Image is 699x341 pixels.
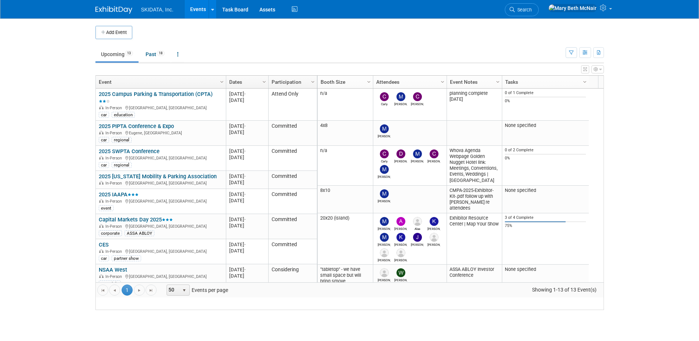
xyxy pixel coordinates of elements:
span: In-Person [105,249,124,254]
div: Keith Lynch [427,226,440,231]
div: car [99,112,109,118]
div: [DATE] [229,197,265,204]
span: 50 [167,285,179,295]
img: Malloy Pohrer [413,149,422,158]
td: "tabletop" - we have small space but will bring smove [318,265,373,290]
div: partner show [112,255,141,261]
div: None specified [505,266,586,272]
div: Kim Masoner [394,242,407,247]
a: Go to the next page [134,285,145,296]
a: Column Settings [309,76,317,87]
img: Michael Ball [380,189,389,198]
a: Go to the first page [97,285,108,296]
div: car [99,162,109,168]
a: Event [99,76,221,88]
td: Committed [268,189,317,214]
div: [DATE] [229,97,265,103]
img: Damon Kessler [396,149,405,158]
div: [DATE] [229,266,265,273]
img: Federico Forlai [396,248,405,257]
div: [DATE] [229,223,265,229]
div: [GEOGRAPHIC_DATA], [GEOGRAPHIC_DATA] [99,273,223,279]
a: Event Notes [450,76,497,88]
a: Booth Size [321,76,368,88]
a: CES [99,241,109,248]
span: Showing 1-13 of 13 Event(s) [525,285,603,295]
div: [GEOGRAPHIC_DATA], [GEOGRAPHIC_DATA] [99,223,223,229]
div: Carly Jansen [378,158,391,163]
img: ExhibitDay [95,6,132,14]
td: ASSA ABLOY Investor Conference [447,265,502,290]
img: In-Person Event [99,249,104,253]
div: car [99,137,109,143]
div: [DATE] [229,91,265,97]
span: In-Person [105,181,124,186]
div: 0% [505,156,586,161]
div: Carly Jansen [378,101,391,106]
a: Column Settings [365,76,373,87]
span: In-Person [105,199,124,204]
div: 0 of 1 Complete [505,90,586,96]
span: 13 [125,51,133,56]
div: [DATE] [229,123,265,129]
img: Michael Ball [380,124,389,133]
img: Mary Beth McNair [548,4,597,12]
div: Malloy Pohrer [411,158,424,163]
a: Column Settings [581,76,589,87]
div: event [99,205,113,211]
img: Dave Luken [380,268,389,277]
img: Josef Lageder [430,233,438,242]
td: Considering [268,264,317,289]
td: Committed [268,239,317,264]
button: Add Event [95,26,132,39]
img: Kim Masoner [396,233,405,242]
span: - [244,242,246,247]
span: - [244,192,246,197]
div: car [99,255,109,261]
span: Column Settings [495,79,501,85]
img: In-Person Event [99,224,104,228]
a: Column Settings [494,76,502,87]
span: Search [515,7,532,13]
td: Attend Only [268,89,317,121]
a: 2025 SWPTA Conference [99,148,160,155]
div: Malloy Pohrer [378,242,391,247]
div: [DATE] [229,148,265,154]
span: Go to the previous page [112,287,118,293]
div: [GEOGRAPHIC_DATA], [GEOGRAPHIC_DATA] [99,198,223,204]
td: n/a [318,146,373,186]
span: Go to the next page [136,287,142,293]
td: planning complete [DATE] [447,89,502,121]
a: Participation [272,76,312,88]
a: Column Settings [218,76,226,87]
div: 0% [505,99,586,104]
div: Dave Luken [378,277,391,282]
div: regional [112,137,132,143]
span: Go to the first page [100,287,106,293]
img: Christopher Archer [413,92,422,101]
a: Tasks [505,76,584,88]
div: [DATE] [229,248,265,254]
img: Carly Jansen [380,149,389,158]
td: 8x10 [318,186,373,214]
span: Events per page [157,285,235,296]
a: Column Settings [438,76,447,87]
a: 2025 Campus Parking & Transportation (CPTA) [99,91,213,104]
td: 4x8 [318,121,373,146]
div: Michael Ball [378,198,391,203]
span: Column Settings [440,79,445,85]
div: John Keefe [411,242,424,247]
span: Go to the last page [148,287,154,293]
a: NSAA West [99,266,127,273]
span: SKIDATA, Inc. [141,7,174,13]
span: 18 [157,51,165,56]
a: 2025 [US_STATE] Mobility & Parking Association [99,173,217,180]
img: John Keefe [413,233,422,242]
a: Capital Markets Day 2025 [99,216,173,223]
td: CMPA-2025-Exhibitor-Kit-.pdf follow up with [PERSON_NAME] re attendees [447,186,502,214]
div: 0 of 2 Complete [505,148,586,153]
div: [DATE] [229,179,265,186]
img: Malloy Pohrer [396,92,405,101]
a: Upcoming13 [95,47,139,61]
td: Whova Agenda Webpage Golden Nugget Hotel link: Meetings, Conventions, Events, Weddings | [GEOGRAP... [447,146,502,186]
